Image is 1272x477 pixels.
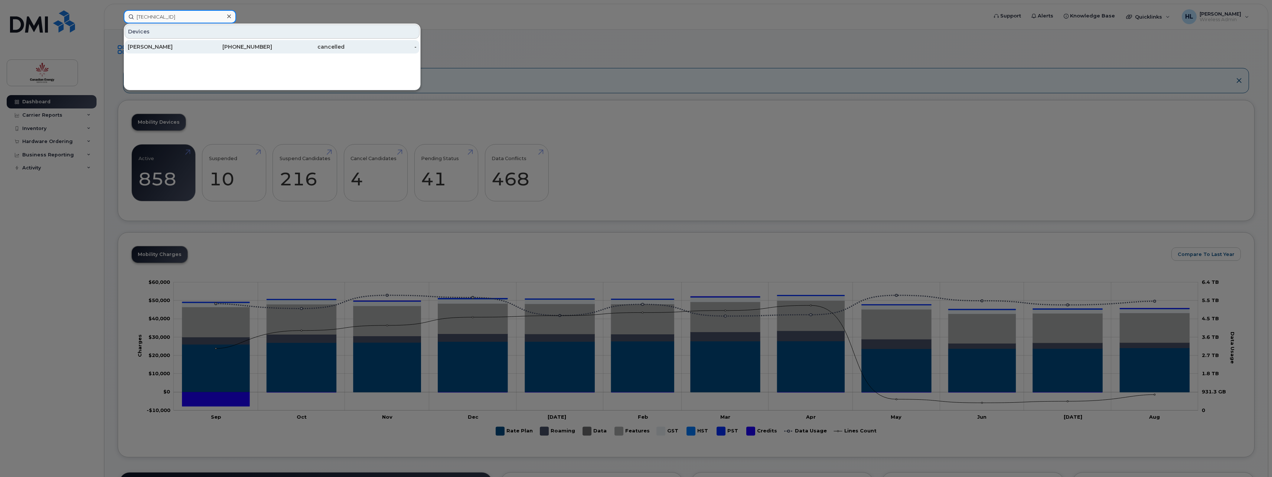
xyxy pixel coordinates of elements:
div: [PHONE_NUMBER] [200,43,273,51]
div: - [345,43,417,51]
a: [PERSON_NAME][PHONE_NUMBER]cancelled- [125,40,420,53]
div: cancelled [272,43,345,51]
div: Devices [125,25,420,39]
div: [PERSON_NAME] [128,43,200,51]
